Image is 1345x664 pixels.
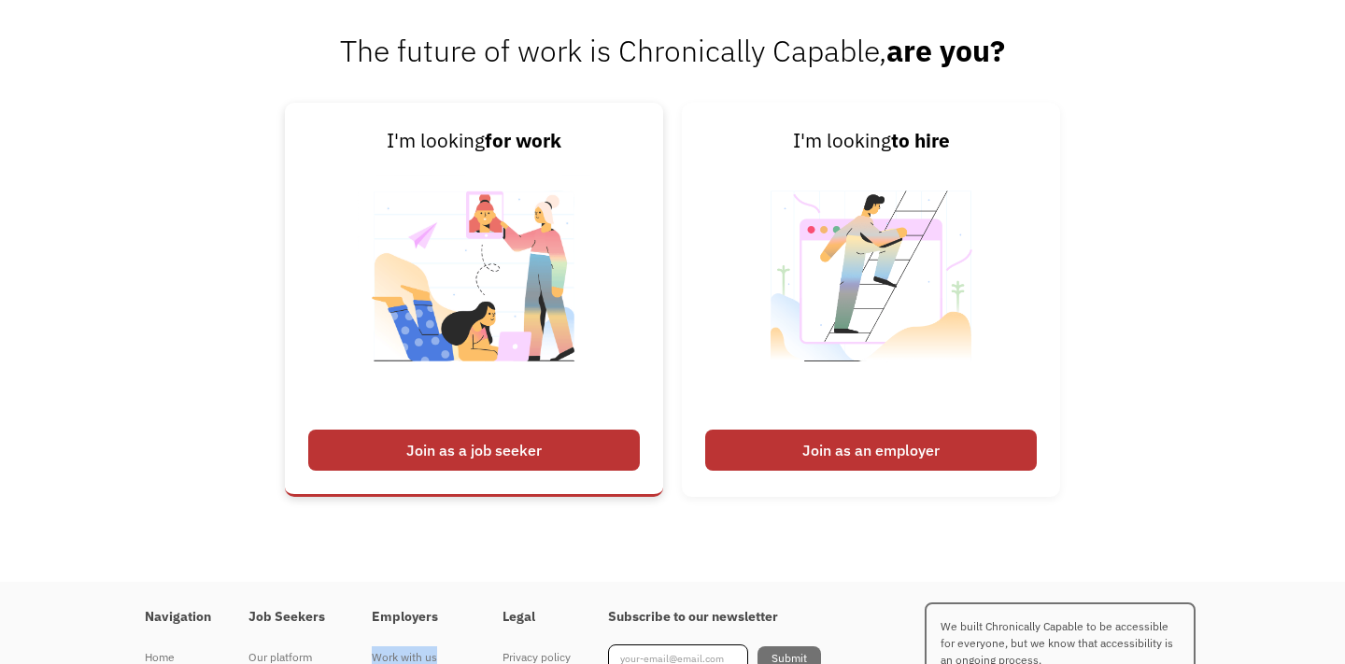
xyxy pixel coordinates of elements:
span: The future of work is Chronically Capable, [340,31,1005,70]
h4: Job Seekers [248,609,334,626]
strong: for work [485,128,561,153]
h4: Navigation [145,609,211,626]
div: Join as a job seeker [308,430,640,471]
a: I'm lookingfor workJoin as a job seeker [285,103,663,497]
strong: are you? [886,31,1005,70]
div: I'm looking [705,126,1037,156]
h4: Legal [503,609,571,626]
div: Join as an employer [705,430,1037,471]
h4: Employers [372,609,465,626]
div: I'm looking [308,126,640,156]
a: I'm lookingto hireJoin as an employer [682,103,1060,497]
strong: to hire [891,128,950,153]
h4: Subscribe to our newsletter [608,609,821,626]
img: Chronically Capable Personalized Job Matching [358,156,590,420]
